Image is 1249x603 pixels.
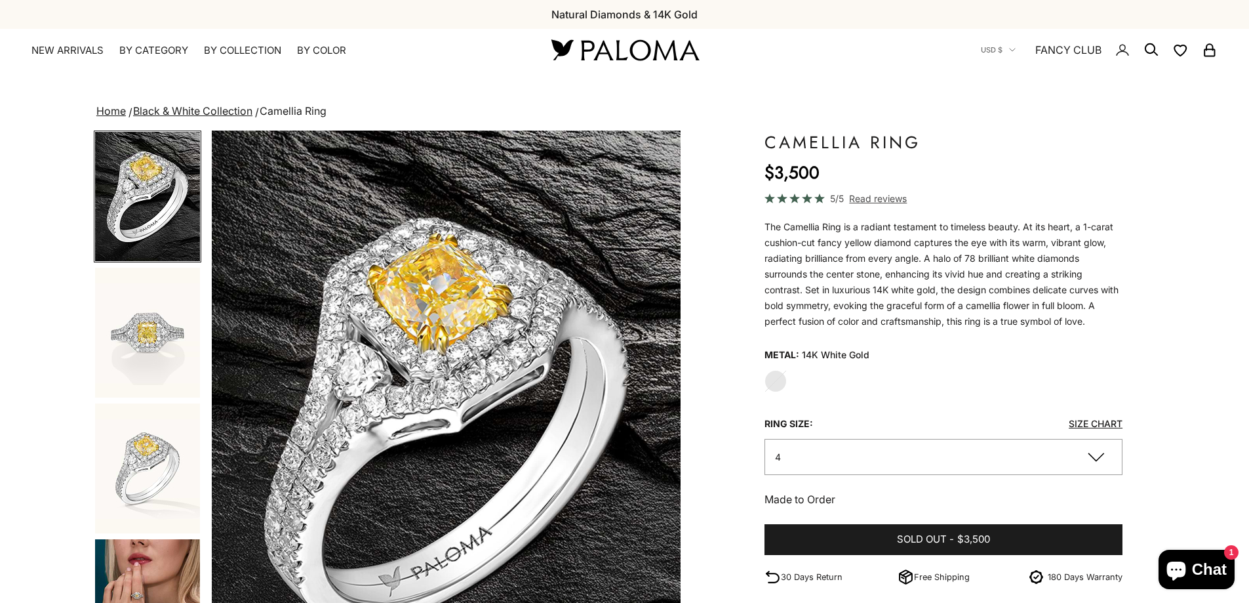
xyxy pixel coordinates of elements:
[775,451,781,463] span: 4
[957,531,990,548] span: $3,500
[764,159,820,186] sale-price: $3,500
[981,29,1218,71] nav: Secondary navigation
[94,402,201,535] button: Go to item 3
[1069,418,1122,429] a: Size Chart
[1048,570,1122,584] p: 180 Days Warranty
[981,44,1002,56] span: USD $
[96,104,126,117] a: Home
[764,524,1123,556] button: Sold out-$3,500
[297,44,346,57] summary: By Color
[94,131,201,262] button: Go to item 1
[551,6,698,23] p: Natural Diamonds & 14K Gold
[31,44,520,57] nav: Primary navigation
[31,44,104,57] a: NEW ARRIVALS
[94,102,1155,121] nav: breadcrumbs
[95,404,200,533] img: #YellowGold #WhiteGold #RoseGold
[764,191,1123,206] a: 5/5 Read reviews
[914,570,970,584] p: Free Shipping
[764,491,1123,508] p: Made to Order
[204,44,281,57] summary: By Collection
[802,345,869,365] variant-option-value: 14K White Gold
[95,132,200,261] img: #YellowGold #WhiteGold #RoseGold
[849,191,907,206] span: Read reviews
[95,268,200,398] img: #YellowGold #WhiteGold #RoseGold
[764,439,1123,475] button: 4
[133,104,252,117] a: Black & White Collection
[764,345,799,365] legend: Metal:
[830,191,844,206] span: 5/5
[119,44,188,57] summary: By Category
[764,131,1123,154] h1: Camellia Ring
[260,104,327,117] span: Camellia Ring
[897,531,947,548] span: Sold out
[781,570,843,584] p: 30 Days Return
[764,221,1119,327] span: The Camellia Ring is a radiant testament to timeless beauty. At its heart, a 1-carat cushion-cut ...
[764,414,813,434] legend: Ring Size:
[94,266,201,399] button: Go to item 2
[1155,550,1239,593] inbox-online-store-chat: Shopify online store chat
[981,44,1016,56] button: USD $
[1035,41,1101,58] a: FANCY CLUB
